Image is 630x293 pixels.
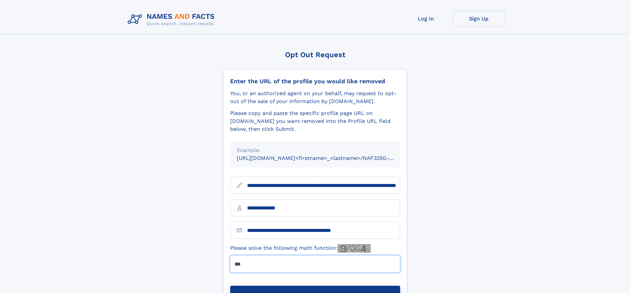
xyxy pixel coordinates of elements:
[125,11,220,28] img: Logo Names and Facts
[452,11,505,27] a: Sign Up
[399,11,452,27] a: Log In
[223,51,407,59] div: Opt Out Request
[230,244,371,253] label: Please solve the following math function:
[237,146,394,154] div: Example:
[230,78,400,85] div: Enter the URL of the profile you would like removed
[230,90,400,105] div: You, or an authorized agent on your behalf, may request to opt-out of the sale of your informatio...
[230,109,400,133] div: Please copy and paste the specific profile page URL on [DOMAIN_NAME] you want removed into the Pr...
[237,155,413,161] small: [URL][DOMAIN_NAME]<firstname>_<lastname>/NAF325G-xxxxxxxx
